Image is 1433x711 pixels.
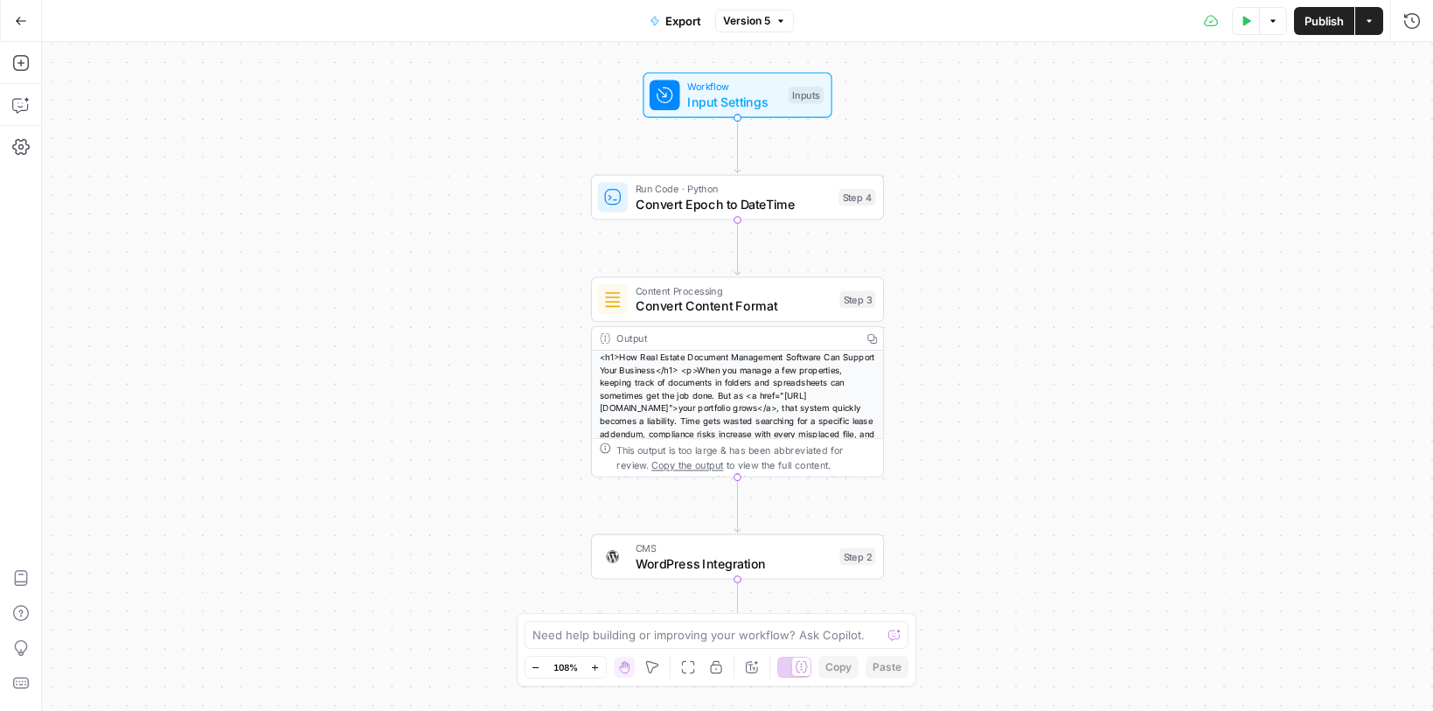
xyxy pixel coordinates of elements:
[636,540,832,555] span: CMS
[687,92,781,111] span: Input Settings
[591,73,884,118] div: WorkflowInput SettingsInputs
[825,659,852,675] span: Copy
[734,220,740,275] g: Edge from step_4 to step_3
[636,283,832,298] span: Content Processing
[651,459,723,471] span: Copy the output
[715,10,794,32] button: Version 5
[553,660,578,674] span: 108%
[616,331,855,345] div: Output
[636,554,832,573] span: WordPress Integration
[636,181,831,196] span: Run Code · Python
[734,477,740,533] g: Edge from step_3 to step_2
[723,13,770,29] span: Version 5
[603,290,623,310] img: o3r9yhbrn24ooq0tey3lueqptmfj
[591,276,884,477] div: Content ProcessingConvert Content FormatStep 3Output<h1>How Real Estate Document Management Softw...
[603,547,623,567] img: WordPress%20logotype.png
[1294,7,1354,35] button: Publish
[873,659,901,675] span: Paste
[789,87,824,103] div: Inputs
[687,79,781,94] span: Workflow
[591,534,884,580] div: CMSWordPress IntegrationStep 2
[734,579,740,635] g: Edge from step_2 to end
[636,296,832,316] span: Convert Content Format
[839,291,875,308] div: Step 3
[838,189,875,206] div: Step 4
[591,175,884,220] div: Run Code · PythonConvert Epoch to DateTimeStep 4
[616,443,875,473] div: This output is too large & has been abbreviated for review. to view the full content.
[639,7,712,35] button: Export
[1304,12,1344,30] span: Publish
[734,117,740,173] g: Edge from start to step_4
[866,656,908,679] button: Paste
[839,548,875,565] div: Step 2
[636,194,831,213] span: Convert Epoch to DateTime
[665,12,701,30] span: Export
[818,656,859,679] button: Copy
